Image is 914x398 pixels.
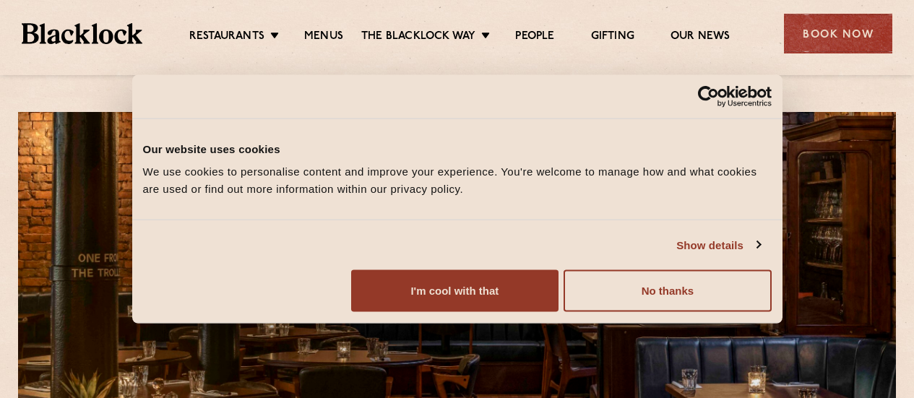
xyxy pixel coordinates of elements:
a: Gifting [591,30,634,46]
a: Usercentrics Cookiebot - opens in a new window [645,85,772,107]
button: I'm cool with that [351,270,559,312]
a: Show details [676,236,760,254]
div: Book Now [784,14,892,53]
a: Menus [304,30,343,46]
a: People [515,30,554,46]
img: BL_Textured_Logo-footer-cropped.svg [22,23,142,43]
div: Our website uses cookies [143,140,772,157]
a: Restaurants [189,30,264,46]
button: No thanks [564,270,771,312]
a: Our News [671,30,730,46]
div: We use cookies to personalise content and improve your experience. You're welcome to manage how a... [143,163,772,198]
a: The Blacklock Way [361,30,475,46]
